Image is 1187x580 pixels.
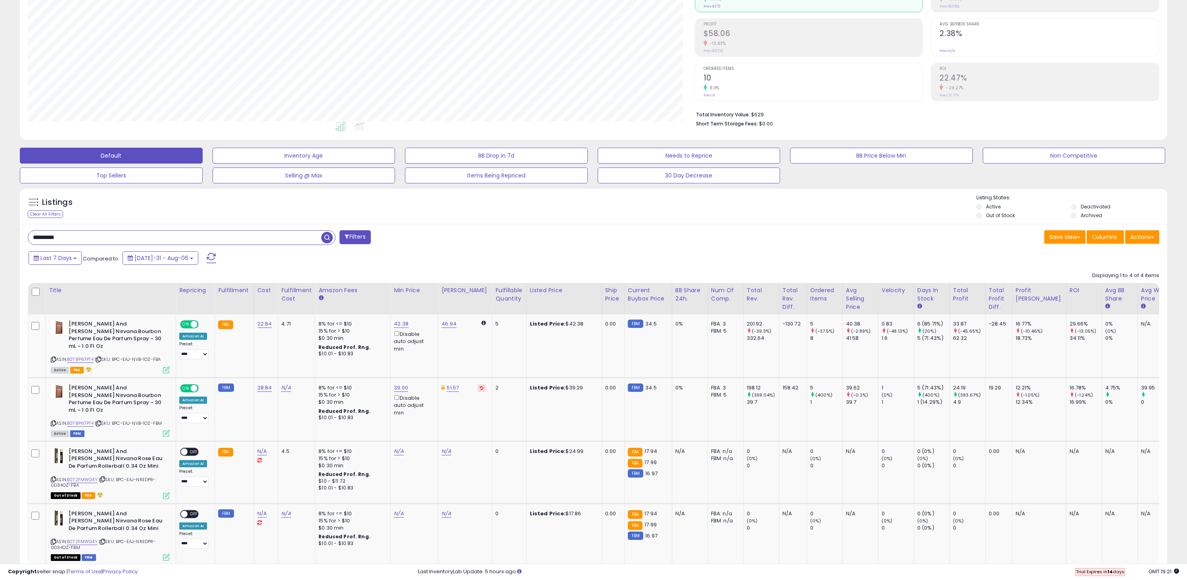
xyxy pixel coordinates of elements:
span: [DATE]-31 - Aug-06 [134,254,188,262]
span: $0.00 [759,120,773,127]
small: (393.67%) [958,392,981,398]
div: N/A [1141,448,1167,455]
div: ASIN: [51,448,170,498]
div: $17.86 [530,510,596,517]
button: Items Being Repriced [405,168,588,183]
span: | SKU: BPC-EAJ-NVB-1OZ-FBA [95,356,161,362]
small: FBA [628,448,642,457]
span: | SKU: BPC-EAJ-NREDPR-0D34OZ-FBA [51,476,156,488]
button: 30 Day Decrease [598,168,780,183]
button: Filters [339,230,370,244]
small: (0%) [882,455,893,462]
div: 39.95 [1141,384,1173,391]
div: 12.34% [1016,399,1066,406]
div: 16.99% [1070,399,1102,406]
div: 1 [882,384,914,391]
div: FBA: n/a [711,448,737,455]
div: FBM: n/a [711,455,737,462]
small: FBM [218,383,234,392]
small: (-37.5%) [815,328,834,334]
span: All listings currently available for purchase on Amazon [51,367,69,374]
b: Listed Price: [530,384,566,391]
div: Ship Price [605,286,621,303]
h2: 22.47% [940,73,1159,84]
div: 0 [495,510,520,517]
div: 0% [1105,399,1137,406]
img: 41lUHBCeiJL._SL40_.jpg [51,510,67,526]
div: 0 [953,510,985,517]
div: 0% [675,384,702,391]
i: hazardous material [95,492,104,497]
div: $24.99 [530,448,596,455]
img: 51Fs+wVVznL._SL40_.jpg [51,384,67,399]
div: Fulfillment Cost [281,286,312,303]
div: 15% for > $10 [318,391,384,399]
span: ON [181,321,191,328]
small: (0%) [917,518,928,524]
a: Terms of Use [68,568,102,575]
small: Avg Win Price. [1141,303,1146,310]
a: N/A [394,510,403,518]
small: (-13.05%) [1075,328,1096,334]
div: 18.73% [1016,335,1066,342]
div: Cost [257,286,275,295]
div: FBA: 3 [711,384,737,391]
div: Preset: [179,469,209,487]
small: (399.04%) [752,392,775,398]
div: ASIN: [51,384,170,436]
div: Displaying 1 to 4 of 4 items [1092,272,1159,279]
div: FBA: n/a [711,510,737,517]
button: Needs to Reprice [598,148,780,164]
div: 0 (0%) [917,510,949,517]
div: 4.5 [281,448,309,455]
div: ASIN: [51,320,170,372]
p: Listing States: [976,194,1167,202]
div: 1 (14.29%) [917,399,949,406]
div: 39.62 [846,384,878,391]
small: (0%) [1105,328,1116,334]
div: $0.30 min [318,399,384,406]
div: $10.01 - $10.83 [318,351,384,357]
b: [PERSON_NAME] And [PERSON_NAME] Nirvana Bourbon Perfume Eau De Parfum Spray ~ 30 mL ~ 1.0 Fl Oz [69,320,165,352]
h2: 10 [704,73,923,84]
div: 0 [747,510,779,517]
div: ASIN: [51,510,170,560]
span: FBM [70,430,84,437]
span: 17.99 [644,459,657,466]
div: 0.00 [989,448,1006,455]
small: FBA [218,448,233,457]
a: 42.38 [394,320,408,328]
div: 41.58 [846,335,878,342]
button: [DATE]-31 - Aug-06 [123,251,198,265]
div: Listed Price [530,286,598,295]
div: N/A [1070,510,1096,517]
a: B078P67PT4 [67,420,94,427]
div: 1.6 [882,335,914,342]
div: FBM: 5 [711,391,737,399]
div: ROI [1070,286,1099,295]
b: Listed Price: [530,510,566,517]
div: 4.75% [1105,384,1137,391]
b: Listed Price: [530,320,566,328]
div: 15% for > $10 [318,455,384,462]
b: Short Term Storage Fees: [696,120,758,127]
small: (-2.89%) [851,328,871,334]
small: Prev: 31.77% [940,93,959,98]
li: $629 [696,109,1153,119]
small: FBM [628,383,643,392]
span: | SKU: BPC-EAJ-NVB-1OZ-FBM [95,420,162,426]
div: $42.38 [530,320,596,328]
div: FBM: 5 [711,328,737,335]
small: (0%) [953,518,964,524]
div: 0 (0%) [917,462,949,469]
b: [PERSON_NAME] And [PERSON_NAME] Nirvana Rose Eau De Parfum Rollerball 0.34 Oz Mini [69,510,165,534]
div: [PERSON_NAME] [441,286,489,295]
div: 332.64 [747,335,779,342]
b: Reduced Prof. Rng. [318,344,370,351]
div: 0% [1105,320,1137,328]
div: 5 [810,384,842,391]
small: FBA [628,510,642,519]
label: Deactivated [1081,203,1110,210]
span: 17.99 [644,521,657,528]
div: N/A [1070,448,1096,455]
